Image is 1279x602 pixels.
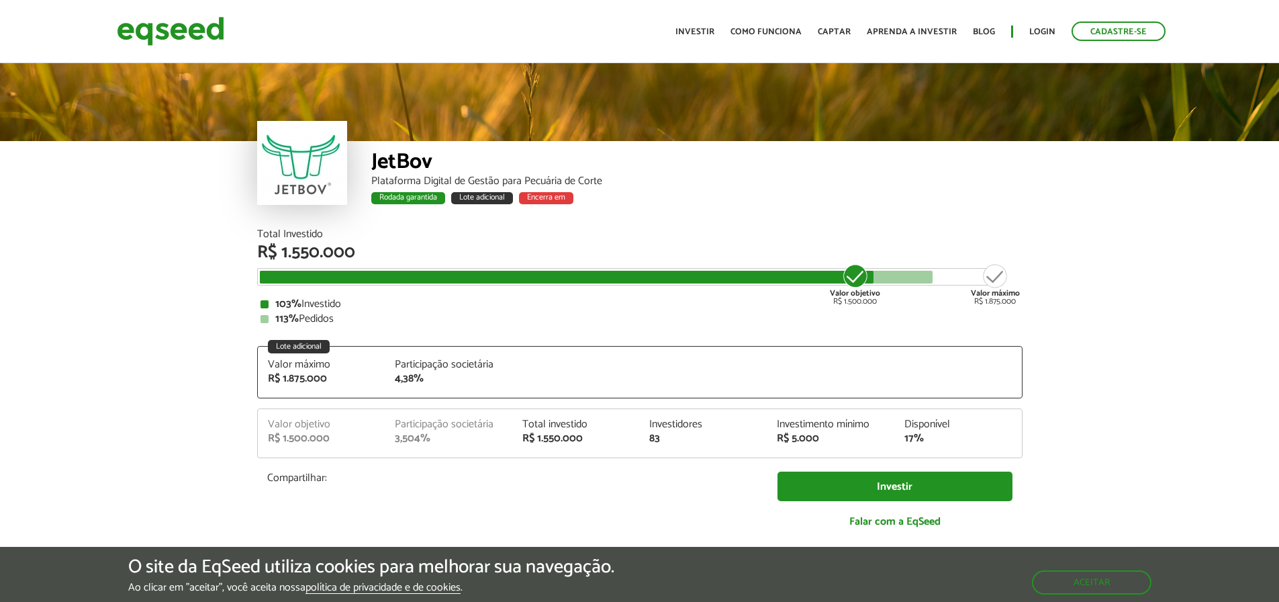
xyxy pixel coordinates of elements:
[257,244,1023,261] div: R$ 1.550.000
[1029,28,1055,36] a: Login
[260,314,1019,325] div: Pedidos
[268,433,375,444] div: R$ 1.500.000
[904,433,1012,444] div: 17%
[275,295,301,313] strong: 103%
[268,340,330,353] div: Lote adicional
[1032,570,1151,595] button: Aceitar
[1072,21,1166,41] a: Cadastre-se
[777,472,1012,502] a: Investir
[522,433,630,444] div: R$ 1.550.000
[268,359,375,370] div: Valor máximo
[904,419,1012,430] div: Disponível
[395,433,502,444] div: 3,504%
[973,28,995,36] a: Blog
[867,28,957,36] a: Aprenda a investir
[649,419,757,430] div: Investidores
[830,263,880,306] div: R$ 1.500.000
[371,192,445,204] div: Rodada garantida
[675,28,714,36] a: Investir
[371,151,1023,176] div: JetBov
[128,557,614,578] h5: O site da EqSeed utiliza cookies para melhorar sua navegação.
[971,263,1020,306] div: R$ 1.875.000
[268,374,375,384] div: R$ 1.875.000
[257,229,1023,240] div: Total Investido
[305,583,461,594] a: política de privacidade e de cookies
[777,508,1012,535] a: Falar com a EqSeed
[730,28,802,36] a: Como funciona
[260,299,1019,310] div: Investido
[275,310,299,328] strong: 113%
[818,28,851,36] a: Captar
[830,287,880,300] strong: Valor objetivo
[451,192,513,204] div: Lote adicional
[117,13,224,49] img: EqSeed
[267,472,757,484] p: Compartilhar:
[395,359,502,370] div: Participação societária
[268,419,375,430] div: Valor objetivo
[777,433,884,444] div: R$ 5.000
[522,419,630,430] div: Total investido
[649,433,757,444] div: 83
[128,581,614,594] p: Ao clicar em "aceitar", você aceita nossa .
[519,192,573,204] div: Encerra em
[395,374,502,384] div: 4,38%
[395,419,502,430] div: Participação societária
[971,287,1020,300] strong: Valor máximo
[777,419,884,430] div: Investimento mínimo
[371,176,1023,187] div: Plataforma Digital de Gestão para Pecuária de Corte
